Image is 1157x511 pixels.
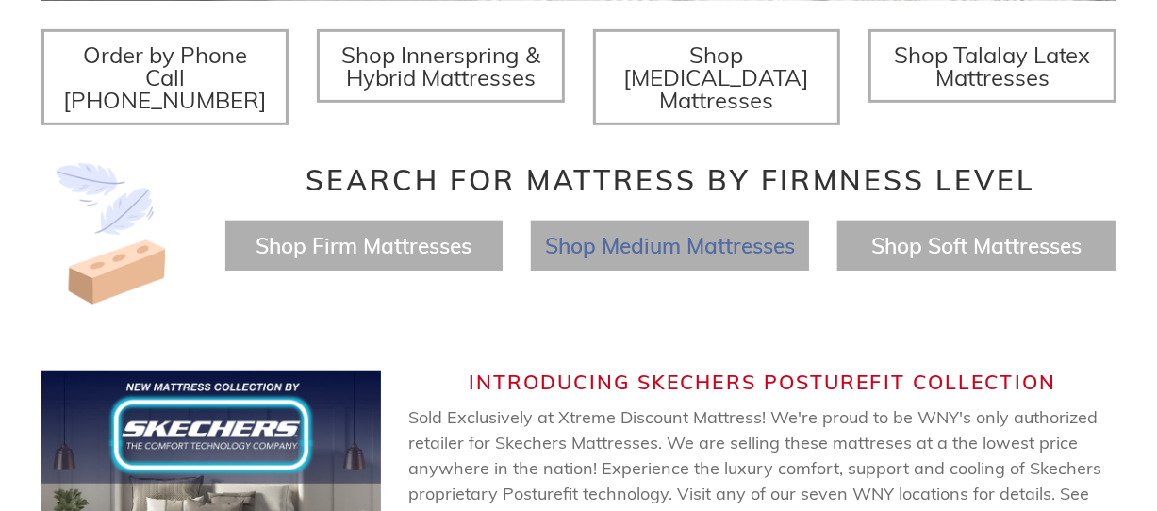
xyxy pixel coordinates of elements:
a: Order by Phone Call [PHONE_NUMBER] [41,29,289,125]
span: Search for Mattress by Firmness Level [306,162,1035,198]
a: Shop Talalay Latex Mattresses [868,29,1116,103]
span: Shop Talalay Latex Mattresses [894,41,1091,91]
span: Shop [MEDICAL_DATA] Mattresses [623,41,809,114]
span: Introducing Skechers Posturefit Collection [469,370,1056,394]
a: Shop Innerspring & Hybrid Mattresses [317,29,565,103]
a: Shop Firm Mattresses [256,232,471,259]
a: Shop Soft Mattresses [871,232,1082,259]
span: Order by Phone Call [PHONE_NUMBER] [63,41,267,114]
span: Shop Innerspring & Hybrid Mattresses [341,41,540,91]
a: Shop [MEDICAL_DATA] Mattresses [593,29,841,125]
img: Image-of-brick- and-feather-representing-firm-and-soft-feel [41,163,183,305]
a: Shop Medium Mattresses [545,232,795,259]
